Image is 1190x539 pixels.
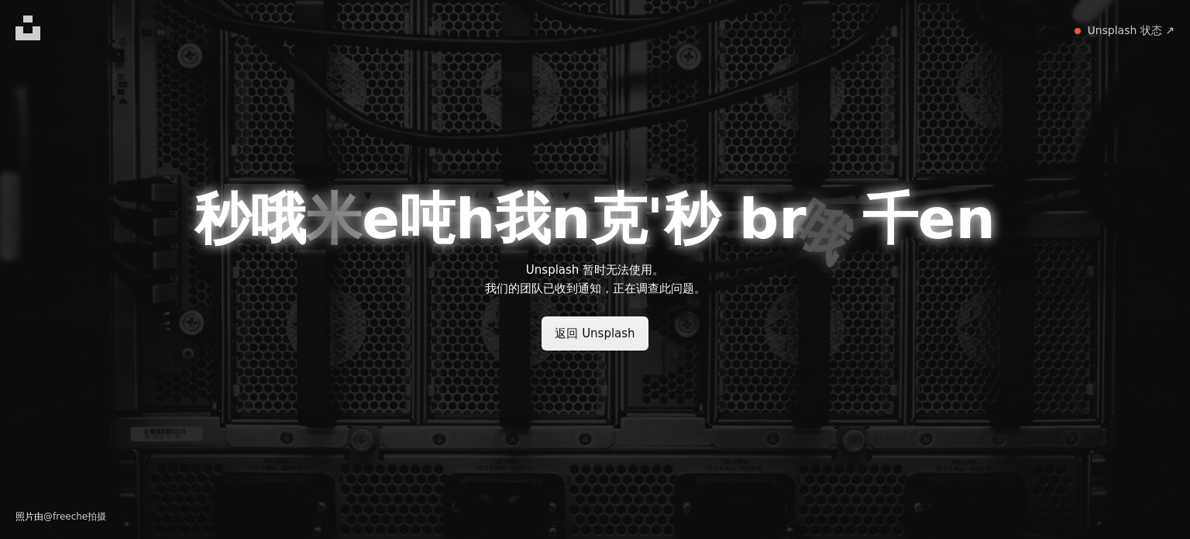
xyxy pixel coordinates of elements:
[194,189,996,248] h1: 有东西坏了
[15,511,43,522] font: 照片由
[918,186,956,251] font: e
[956,186,996,251] font: n
[591,186,647,251] font: 克
[542,316,648,351] a: 返回 Unsplash
[1165,24,1175,36] font: ↗
[551,186,590,251] font: n
[526,263,664,277] font: Unsplash 暂时无法使用。
[780,188,862,274] font: 哦
[43,511,106,522] a: @freeche拍摄
[647,186,664,251] font: '
[495,186,551,251] font: 我
[555,327,635,340] font: 返回 Unsplash
[1087,24,1161,36] font: Unsplash 状态
[1087,23,1175,39] a: Unsplash 状态 ↗
[456,186,495,251] font: h
[862,186,918,251] font: 千
[485,282,706,295] font: 我们的团队已收到通知，正在调查此问题。
[400,186,456,251] font: 吨
[194,186,250,251] font: 秒
[739,186,779,251] font: b
[306,186,362,251] font: 米
[362,186,400,251] font: e
[779,186,807,251] font: r
[664,186,720,251] font: 秒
